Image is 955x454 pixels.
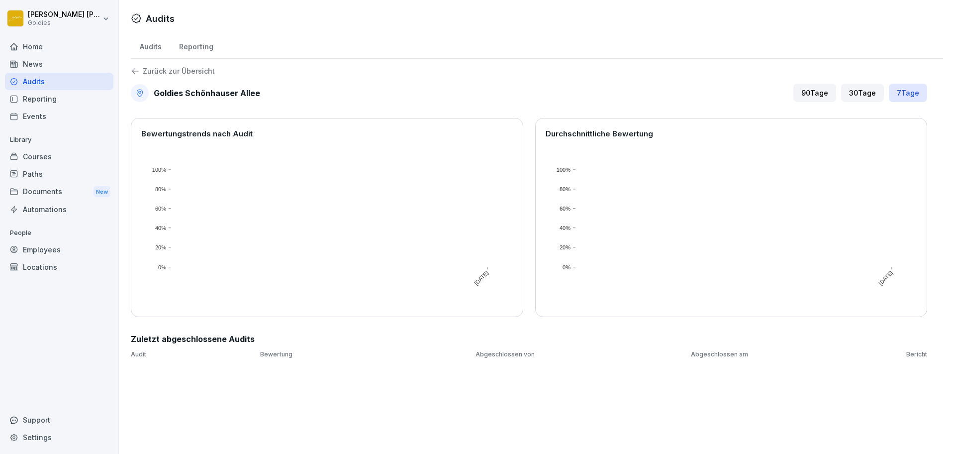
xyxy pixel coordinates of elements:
[559,186,570,192] text: 80%
[170,33,222,58] a: Reporting
[889,84,927,102] div: 7 Tage
[146,12,175,25] h1: Audits
[474,270,490,286] text: [DATE]
[131,333,927,345] h2: Zuletzt abgeschlossene Audits
[154,87,260,99] h2: Goldies Schönhauser Allee
[5,55,113,73] a: News
[559,225,570,231] text: 40%
[94,186,110,198] div: New
[5,38,113,55] a: Home
[563,264,571,270] text: 0%
[141,128,513,140] p: Bewertungstrends nach Audit
[158,264,166,270] text: 0%
[546,128,917,140] p: Durchschnittliche Bewertung
[155,225,166,231] text: 40%
[152,167,166,173] text: 100%
[5,108,113,125] a: Events
[793,84,836,102] div: 90 Tage
[691,350,901,359] p: Abgeschlossen am
[131,33,170,58] a: Audits
[155,244,166,250] text: 20%
[5,201,113,218] a: Automations
[155,186,166,192] text: 80%
[28,10,100,19] p: [PERSON_NAME] [PERSON_NAME]
[559,244,570,250] text: 20%
[260,350,471,359] p: Bewertung
[5,132,113,148] p: Library
[5,258,113,276] a: Locations
[5,411,113,429] div: Support
[878,270,894,286] text: [DATE]
[5,165,113,183] a: Paths
[131,67,927,76] a: Zurück zur Übersicht
[5,73,113,90] a: Audits
[556,167,570,173] text: 100%
[5,90,113,108] a: Reporting
[5,183,113,201] div: Documents
[5,429,113,446] a: Settings
[28,19,100,26] p: Goldies
[5,225,113,241] p: People
[559,206,570,212] text: 60%
[5,183,113,201] a: DocumentsNew
[476,350,686,359] p: Abgeschlossen von
[131,350,255,359] p: Audit
[5,241,113,258] a: Employees
[841,84,884,102] div: 30 Tage
[906,350,927,359] p: Bericht
[5,148,113,165] a: Courses
[155,206,166,212] text: 60%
